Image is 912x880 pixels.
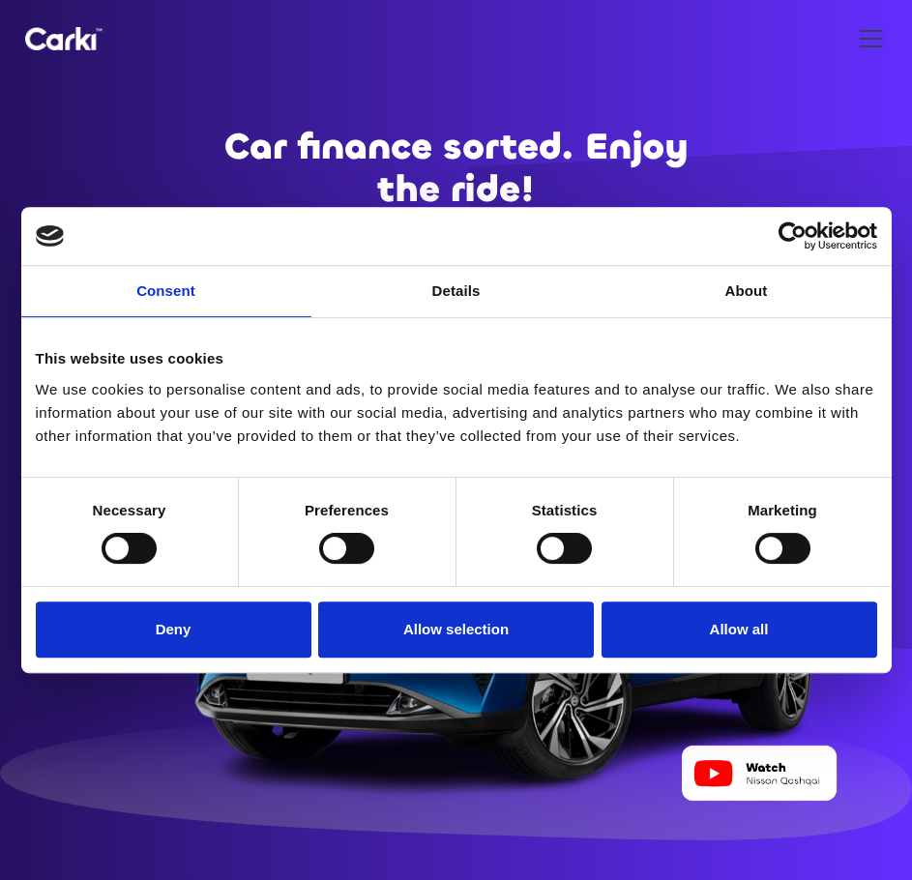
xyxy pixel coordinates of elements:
[708,221,877,250] a: Usercentrics Cookiebot - opens in a new window
[36,347,877,370] div: This website uses cookies
[36,225,65,247] img: logo
[748,502,817,518] strong: Marketing
[25,27,103,51] img: Logo
[311,266,602,317] a: Details
[25,27,103,51] a: home
[93,502,166,518] strong: Necessary
[203,126,709,211] h1: Car finance sorted. Enjoy the ride!
[532,502,598,518] strong: Statistics
[36,378,877,448] div: We use cookies to personalise content and ads, to provide social media features and to analyse ou...
[602,601,877,658] button: Allow all
[848,15,887,62] div: menu
[21,266,311,317] a: Consent
[305,502,389,518] strong: Preferences
[602,266,892,317] a: About
[36,601,311,658] button: Deny
[318,601,594,658] button: Allow selection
